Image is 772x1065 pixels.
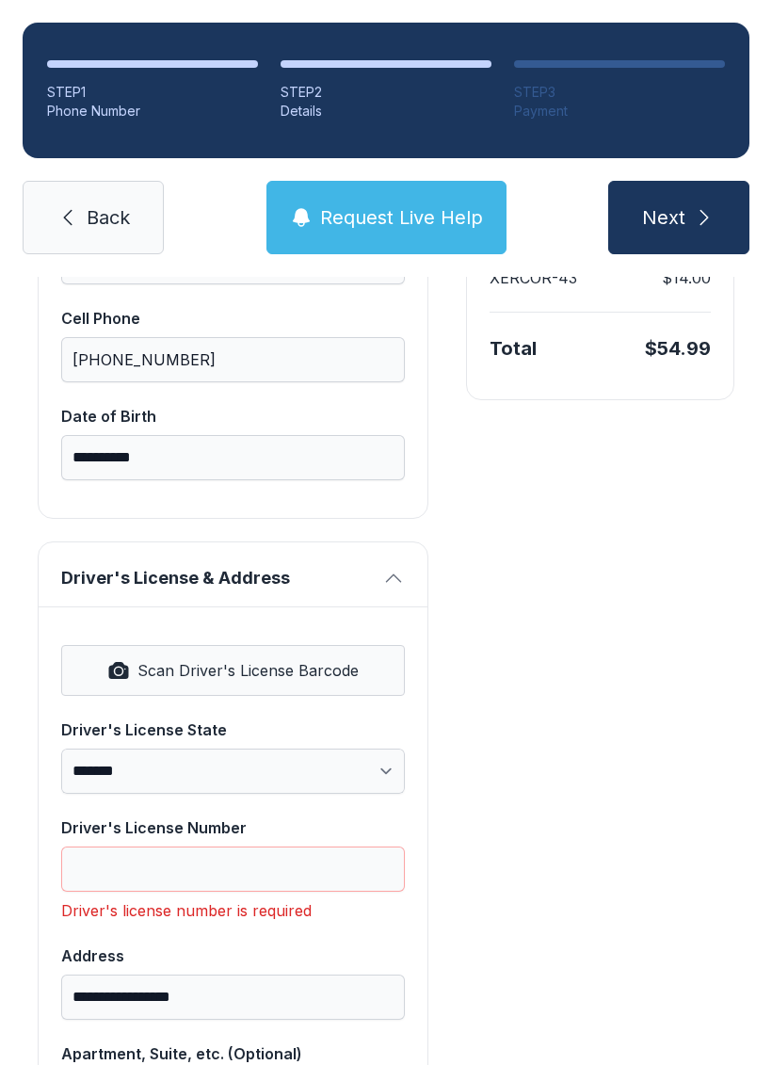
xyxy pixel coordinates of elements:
[61,718,405,741] div: Driver's License State
[320,204,483,231] span: Request Live Help
[281,102,491,121] div: Details
[281,83,491,102] div: STEP 2
[61,975,405,1020] input: Address
[645,335,711,362] div: $54.99
[61,307,405,330] div: Cell Phone
[61,944,405,967] div: Address
[61,816,405,839] div: Driver's License Number
[514,102,725,121] div: Payment
[490,266,577,289] dt: XERCOR-43
[61,565,375,591] span: Driver's License & Address
[662,266,711,289] dd: $14.00
[514,83,725,102] div: STEP 3
[137,659,359,682] span: Scan Driver's License Barcode
[61,337,405,382] input: Cell Phone
[61,749,405,794] select: Driver's License State
[47,83,258,102] div: STEP 1
[61,405,405,428] div: Date of Birth
[490,335,537,362] div: Total
[642,204,685,231] span: Next
[39,542,427,606] button: Driver's License & Address
[61,899,405,922] div: Driver's license number is required
[87,204,130,231] span: Back
[61,847,405,892] input: Driver's License Number
[47,102,258,121] div: Phone Number
[61,1042,405,1065] div: Apartment, Suite, etc. (Optional)
[61,435,405,480] input: Date of Birth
